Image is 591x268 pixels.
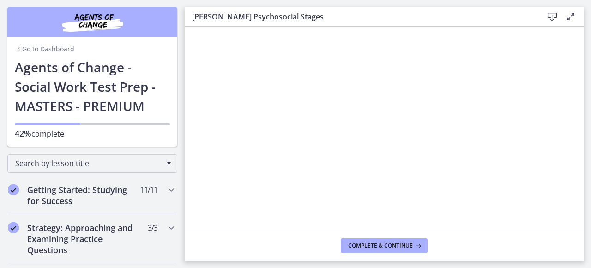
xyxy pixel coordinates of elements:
h3: [PERSON_NAME] Psychosocial Stages [192,11,528,22]
i: Completed [8,222,19,233]
span: Search by lesson title [15,158,162,168]
img: Agents of Change Social Work Test Prep [37,11,148,33]
p: complete [15,128,170,139]
h1: Agents of Change - Social Work Test Prep - MASTERS - PREMIUM [15,57,170,116]
a: Go to Dashboard [15,44,74,54]
i: Completed [8,184,19,195]
span: 3 / 3 [148,222,157,233]
div: Search by lesson title [7,154,177,173]
h2: Strategy: Approaching and Examining Practice Questions [27,222,140,256]
span: Complete & continue [348,242,413,249]
h2: Getting Started: Studying for Success [27,184,140,206]
button: Complete & continue [341,238,428,253]
span: 42% [15,128,31,139]
span: 11 / 11 [140,184,157,195]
